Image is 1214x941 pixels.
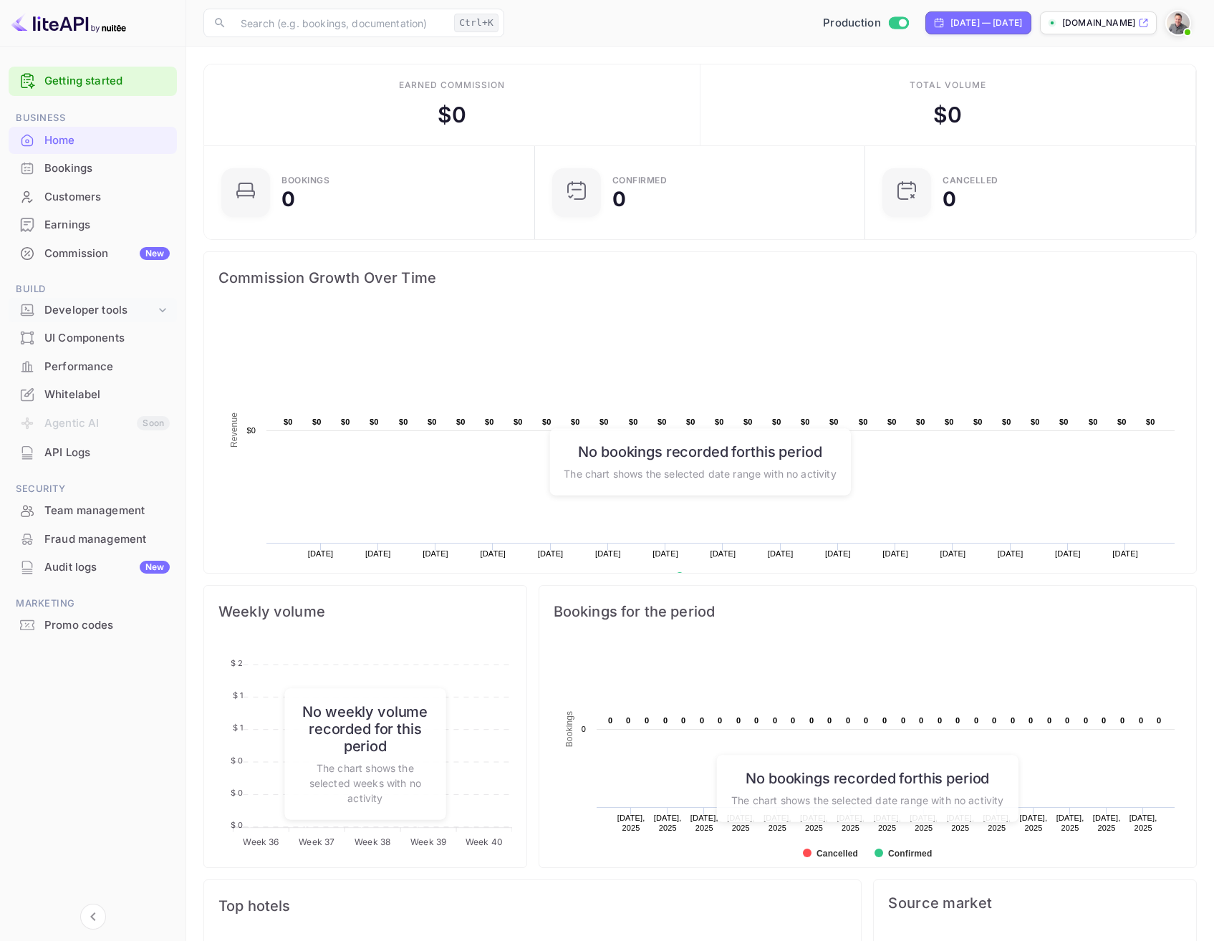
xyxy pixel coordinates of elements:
[940,549,966,558] text: [DATE]
[9,324,177,351] a: UI Components
[973,418,983,426] text: $0
[823,15,881,32] span: Production
[410,836,446,847] tspan: Week 39
[9,554,177,580] a: Audit logsNew
[454,14,498,32] div: Ctrl+K
[772,418,781,426] text: $0
[218,266,1182,289] span: Commission Growth Over Time
[9,481,177,497] span: Security
[612,189,626,209] div: 0
[514,418,523,426] text: $0
[44,531,170,548] div: Fraud management
[888,894,1182,912] span: Source market
[365,549,391,558] text: [DATE]
[743,418,753,426] text: $0
[9,155,177,181] a: Bookings
[44,217,170,233] div: Earnings
[299,836,334,847] tspan: Week 37
[901,716,905,725] text: 0
[718,716,722,725] text: 0
[399,79,505,92] div: Earned commission
[9,127,177,155] div: Home
[9,554,177,582] div: Audit logsNew
[768,549,794,558] text: [DATE]
[456,418,466,426] text: $0
[9,526,177,554] div: Fraud management
[754,716,758,725] text: 0
[246,426,256,435] text: $0
[538,549,564,558] text: [DATE]
[44,617,170,634] div: Promo codes
[629,418,638,426] text: $0
[9,612,177,638] a: Promo codes
[9,240,177,266] a: CommissionNew
[44,559,170,576] div: Audit logs
[564,465,836,481] p: The chart shows the selected date range with no activity
[1129,814,1157,832] text: [DATE], 2025
[229,412,239,448] text: Revenue
[919,716,923,725] text: 0
[218,894,847,917] span: Top hotels
[1120,716,1124,725] text: 0
[312,418,322,426] text: $0
[9,381,177,409] div: Whitelabel
[992,716,996,725] text: 0
[9,353,177,380] a: Performance
[233,723,243,733] tspan: $ 1
[11,11,126,34] img: LiteAPI logo
[1089,418,1098,426] text: $0
[1139,716,1143,725] text: 0
[542,418,551,426] text: $0
[243,836,279,847] tspan: Week 36
[9,110,177,126] span: Business
[825,549,851,558] text: [DATE]
[140,247,170,260] div: New
[791,716,795,725] text: 0
[1019,814,1047,832] text: [DATE], 2025
[423,549,448,558] text: [DATE]
[9,67,177,96] div: Getting started
[481,549,506,558] text: [DATE]
[1117,418,1127,426] text: $0
[44,302,155,319] div: Developer tools
[1031,418,1040,426] text: $0
[1167,11,1190,34] img: Mikael Söderberg
[816,849,858,859] text: Cancelled
[44,160,170,177] div: Bookings
[9,353,177,381] div: Performance
[731,792,1003,807] p: The chart shows the selected date range with no activity
[564,443,836,460] h6: No bookings recorded for this period
[399,418,408,426] text: $0
[140,561,170,574] div: New
[44,445,170,461] div: API Logs
[581,725,585,733] text: 0
[617,814,645,832] text: [DATE], 2025
[44,73,170,90] a: Getting started
[231,788,243,798] tspan: $ 0
[731,769,1003,786] h6: No bookings recorded for this period
[232,9,448,37] input: Search (e.g. bookings, documentation)
[916,418,925,426] text: $0
[1092,814,1120,832] text: [DATE], 2025
[9,497,177,525] div: Team management
[612,176,668,185] div: Confirmed
[44,189,170,206] div: Customers
[817,15,914,32] div: Switch to Sandbox mode
[1112,549,1138,558] text: [DATE]
[955,716,960,725] text: 0
[466,836,503,847] tspan: Week 40
[681,716,685,725] text: 0
[943,189,956,209] div: 0
[652,549,678,558] text: [DATE]
[595,549,621,558] text: [DATE]
[299,703,431,754] h6: No weekly volume recorded for this period
[864,716,868,725] text: 0
[564,711,574,748] text: Bookings
[773,716,777,725] text: 0
[44,387,170,403] div: Whitelabel
[1065,716,1069,725] text: 0
[9,127,177,153] a: Home
[710,549,736,558] text: [DATE]
[859,418,868,426] text: $0
[657,418,667,426] text: $0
